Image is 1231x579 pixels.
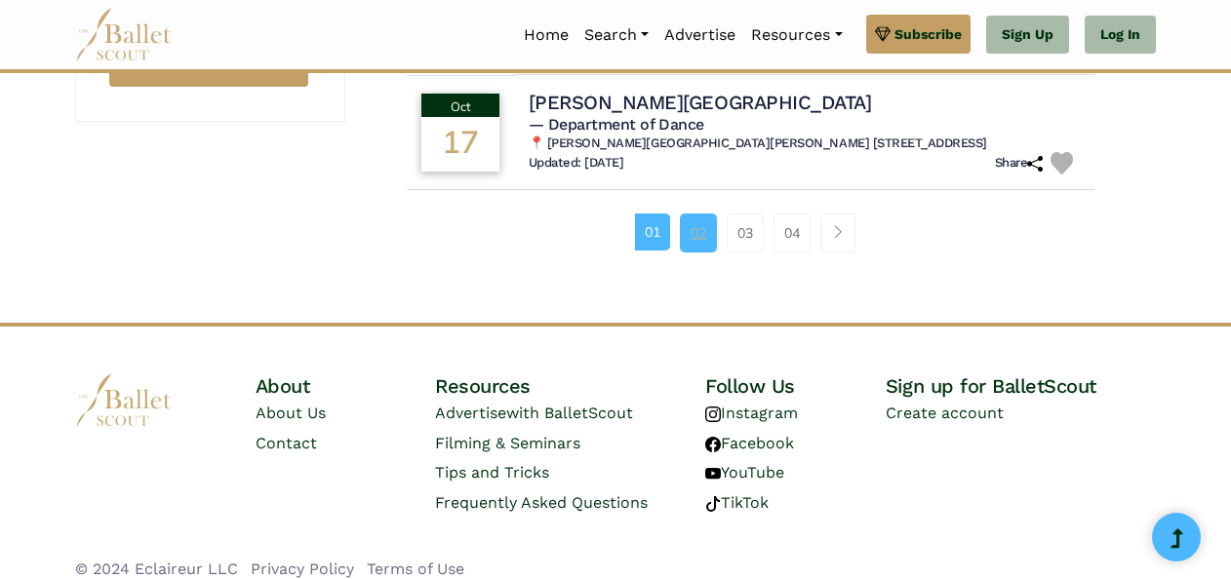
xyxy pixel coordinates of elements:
[886,373,1156,399] h4: Sign up for BalletScout
[705,434,794,452] a: Facebook
[656,15,743,56] a: Advertise
[727,213,764,252] a: 03
[256,373,436,399] h4: About
[866,15,971,54] a: Subscribe
[516,15,576,56] a: Home
[635,213,866,252] nav: Page navigation example
[529,155,624,172] h6: Updated: [DATE]
[894,23,962,45] span: Subscribe
[705,373,886,399] h4: Follow Us
[529,115,704,134] span: — Department of Dance
[435,404,633,422] a: Advertisewith BalletScout
[251,560,354,578] a: Privacy Policy
[529,135,1081,152] h6: 📍 [PERSON_NAME][GEOGRAPHIC_DATA][PERSON_NAME] [STREET_ADDRESS]
[435,373,705,399] h4: Resources
[256,404,326,422] a: About Us
[774,213,811,252] a: 04
[705,496,721,512] img: tiktok logo
[1085,16,1156,55] a: Log In
[986,16,1069,55] a: Sign Up
[995,155,1044,172] h6: Share
[576,15,656,56] a: Search
[705,406,721,422] img: instagram logo
[705,466,721,482] img: youtube logo
[886,404,1004,422] a: Create account
[875,23,891,45] img: gem.svg
[635,213,670,251] a: 01
[705,463,784,482] a: YouTube
[256,434,317,452] a: Contact
[75,373,173,427] img: logo
[421,117,499,172] div: 17
[743,15,850,56] a: Resources
[705,437,721,452] img: facebook logo
[705,404,798,422] a: Instagram
[435,493,648,512] a: Frequently Asked Questions
[705,493,769,512] a: TikTok
[529,90,872,115] h4: [PERSON_NAME][GEOGRAPHIC_DATA]
[680,213,717,252] a: 02
[421,94,499,117] div: Oct
[435,463,549,482] a: Tips and Tricks
[435,434,580,452] a: Filming & Seminars
[367,560,464,578] a: Terms of Use
[506,404,633,422] span: with BalletScout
